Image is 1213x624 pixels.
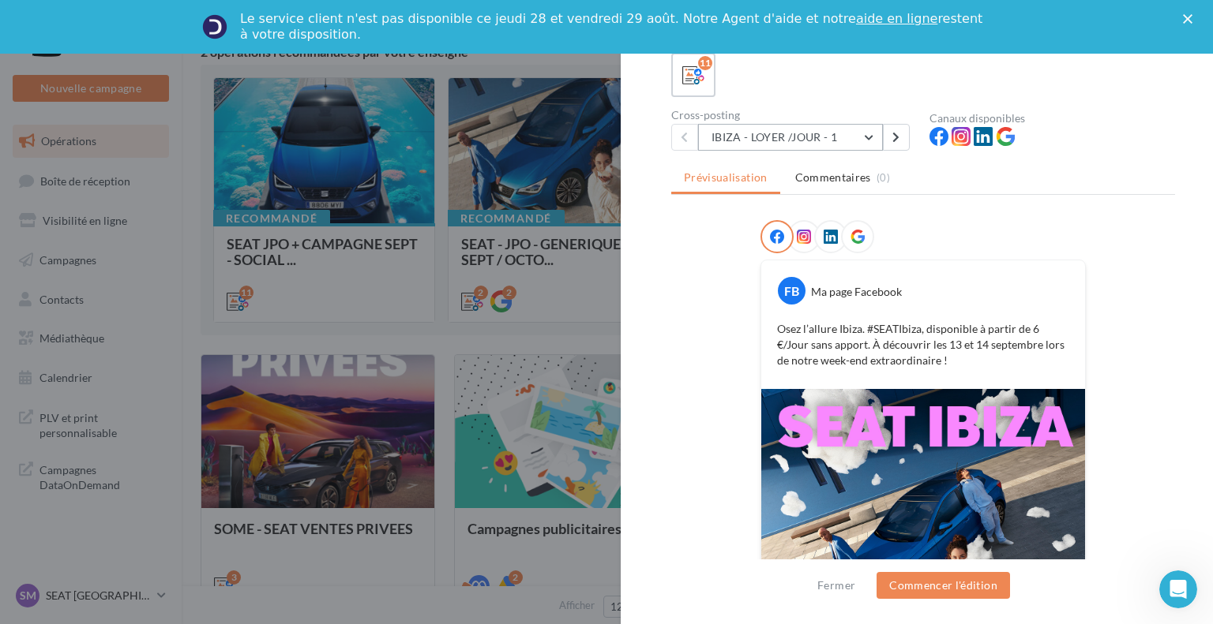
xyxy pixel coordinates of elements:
[929,113,1175,124] div: Canaux disponibles
[795,170,871,185] span: Commentaires
[1183,14,1199,24] div: Fermer
[202,14,227,39] img: Profile image for Service-Client
[877,171,890,184] span: (0)
[877,572,1010,599] button: Commencer l'édition
[698,56,712,70] div: 11
[1159,570,1197,608] iframe: Intercom live chat
[671,110,917,121] div: Cross-posting
[811,284,902,300] div: Ma page Facebook
[698,124,883,151] button: IBIZA - LOYER /JOUR - 1
[778,277,806,305] div: FB
[856,11,937,26] a: aide en ligne
[240,11,986,43] div: Le service client n'est pas disponible ce jeudi 28 et vendredi 29 août. Notre Agent d'aide et not...
[777,321,1069,368] p: Osez l’allure Ibiza. #SEATIbiza, disponible à partir de 6 €/Jour sans apport. À découvrir les 13 ...
[811,576,862,595] button: Fermer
